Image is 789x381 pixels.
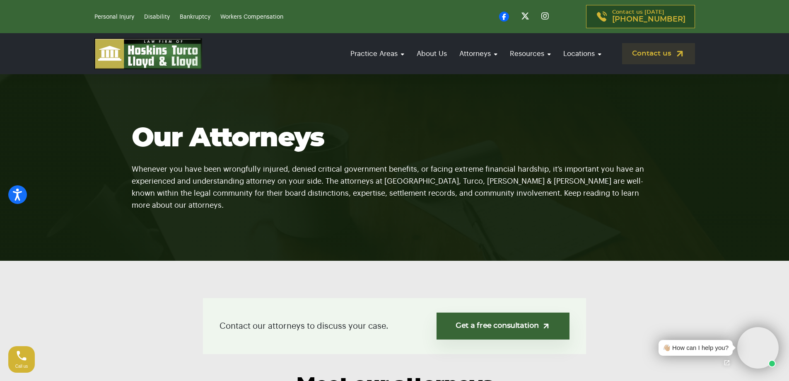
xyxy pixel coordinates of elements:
[506,42,555,66] a: Resources
[455,42,502,66] a: Attorneys
[586,5,695,28] a: Contact us [DATE][PHONE_NUMBER]
[622,43,695,64] a: Contact us
[346,42,408,66] a: Practice Areas
[180,14,210,20] a: Bankruptcy
[718,354,736,371] a: Open chat
[437,313,569,340] a: Get a free consultation
[220,14,283,20] a: Workers Compensation
[612,15,685,24] span: [PHONE_NUMBER]
[132,124,658,153] h1: Our Attorneys
[413,42,451,66] a: About Us
[663,343,729,353] div: 👋🏼 How can I help you?
[612,10,685,24] p: Contact us [DATE]
[203,298,586,354] div: Contact our attorneys to discuss your case.
[144,14,170,20] a: Disability
[559,42,606,66] a: Locations
[132,153,658,211] p: Whenever you have been wrongfully injured, denied critical government benefits, or facing extreme...
[15,364,28,369] span: Call us
[94,38,202,69] img: logo
[94,14,134,20] a: Personal Injury
[542,322,550,330] img: arrow-up-right-light.svg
